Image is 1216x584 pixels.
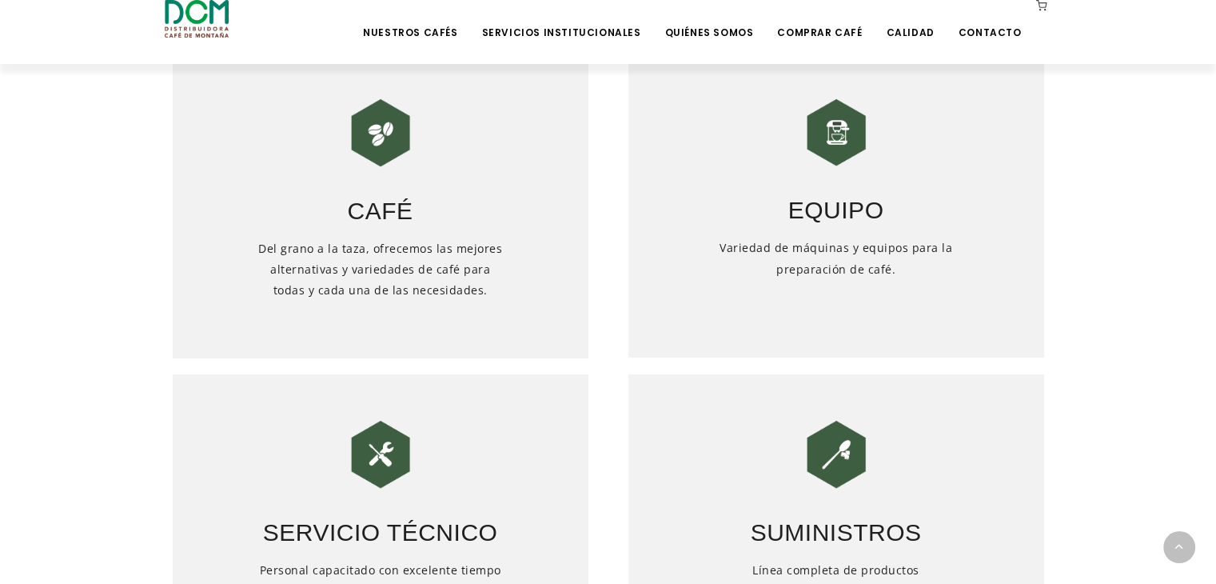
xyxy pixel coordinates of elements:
[628,494,1044,550] h3: Suministros
[796,414,876,494] img: DCM-WEB-HOME-ICONOS-240X240-04.png
[712,238,961,342] h5: Variedad de máquinas y equipos para la preparación de café.
[256,238,505,342] h5: Del grano a la taza, ofrecemos las mejores alternativas y variedades de café para todas y cada un...
[353,2,467,39] a: Nuestros Cafés
[173,173,588,229] h3: Café
[628,172,1044,228] h3: Equipo
[341,93,421,173] img: DCM-WEB-HOME-ICONOS-240X240-01.png
[655,2,763,39] a: Quiénes Somos
[173,494,588,550] h3: Servicio Técnico
[767,2,871,39] a: Comprar Café
[472,2,650,39] a: Servicios Institucionales
[876,2,943,39] a: Calidad
[796,93,876,173] img: DCM-WEB-HOME-ICONOS-240X240-02.png
[341,414,421,494] img: DCM-WEB-HOME-ICONOS-240X240-03.png
[949,2,1031,39] a: Contacto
